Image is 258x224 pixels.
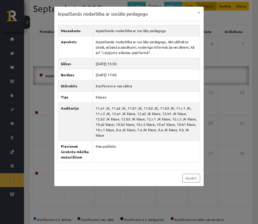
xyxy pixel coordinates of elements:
td: Klases [93,91,200,102]
td: Nav publisks [93,141,200,162]
th: Apraksts [58,36,93,58]
a: Aizvērt [182,174,200,183]
th: Pievienot ierakstu mācību materiāliem [58,141,93,162]
h3: Iepazīšanās nodarbība ar sociālo pedagogu [58,10,148,17]
th: Auditorija [58,102,93,141]
th: Sākas [58,58,93,69]
td: 11.a1 JK, 11.a2 JK, 11.b1 JK, 11.b2 JK, 11.b3 JK, 11.c1 JK, 11.c2 JK, 12.a1 JK klase, 12.a2 JK kl... [93,102,200,141]
td: Iepazīšanās nodarbība ar sociālo pedagogu. Aktuālitātes skolā, atbalsta pasākumi, noderīga inform... [93,36,200,58]
td: Iepazīšanās nodarbība ar sociālo pedagogu [93,25,200,36]
th: Tips [58,91,93,102]
th: Nosaukums [58,25,93,36]
th: Stāvoklis [58,80,93,91]
td: [DATE] 17:00 [93,69,200,80]
td: [DATE] 15:50 [93,58,200,69]
button: × [194,7,204,18]
th: Beidzas [58,69,93,80]
td: Konference nav sākta [93,80,200,91]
